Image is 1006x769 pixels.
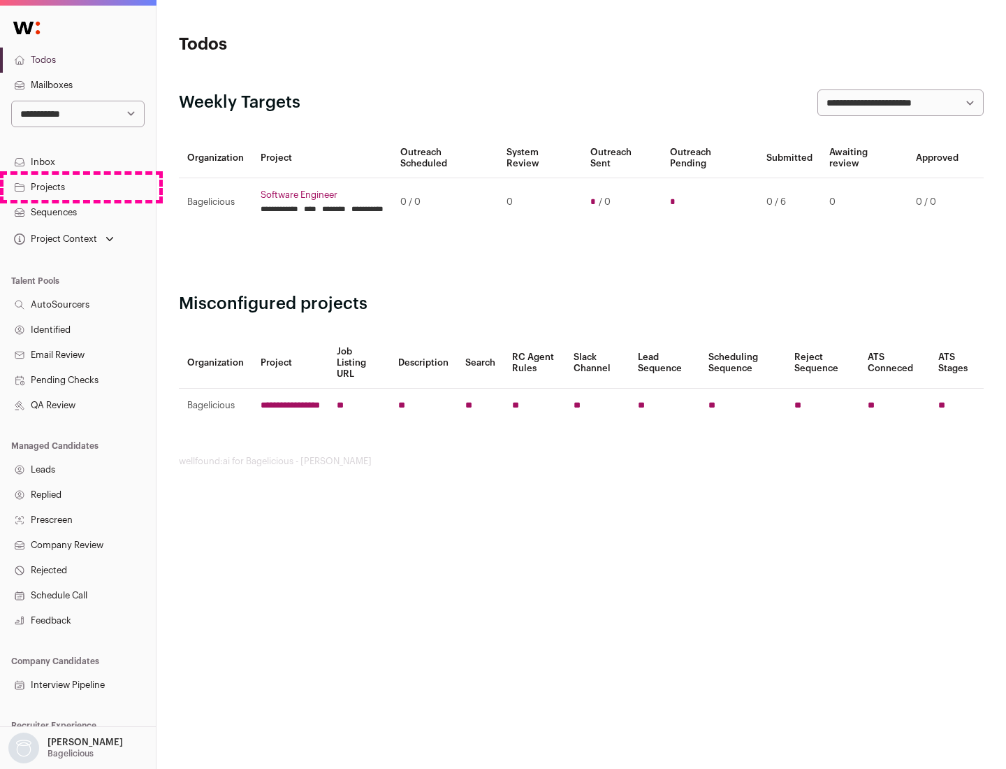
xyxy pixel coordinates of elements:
button: Open dropdown [6,733,126,763]
td: Bagelicious [179,178,252,227]
th: Slack Channel [565,338,629,389]
th: Submitted [758,138,821,178]
th: Scheduling Sequence [700,338,786,389]
th: System Review [498,138,581,178]
th: Job Listing URL [328,338,390,389]
th: Description [390,338,457,389]
th: Awaiting review [821,138,907,178]
th: ATS Stages [930,338,984,389]
td: 0 / 0 [392,178,498,227]
span: / 0 [599,196,611,208]
a: Software Engineer [261,189,384,201]
th: Reject Sequence [786,338,860,389]
th: Lead Sequence [629,338,700,389]
th: Organization [179,138,252,178]
th: RC Agent Rules [504,338,564,389]
th: Project [252,138,392,178]
th: Approved [907,138,967,178]
td: Bagelicious [179,389,252,423]
td: 0 / 0 [907,178,967,227]
td: 0 [498,178,581,227]
div: Project Context [11,233,97,245]
th: Outreach Pending [662,138,757,178]
h2: Misconfigured projects [179,293,984,315]
th: Search [457,338,504,389]
td: 0 [821,178,907,227]
th: Project [252,338,328,389]
p: Bagelicious [48,748,94,759]
button: Open dropdown [11,229,117,249]
td: 0 / 6 [758,178,821,227]
th: Outreach Scheduled [392,138,498,178]
footer: wellfound:ai for Bagelicious - [PERSON_NAME] [179,456,984,467]
h1: Todos [179,34,447,56]
p: [PERSON_NAME] [48,737,123,748]
th: Outreach Sent [582,138,662,178]
img: nopic.png [8,733,39,763]
img: Wellfound [6,14,48,42]
h2: Weekly Targets [179,92,300,114]
th: Organization [179,338,252,389]
th: ATS Conneced [859,338,929,389]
